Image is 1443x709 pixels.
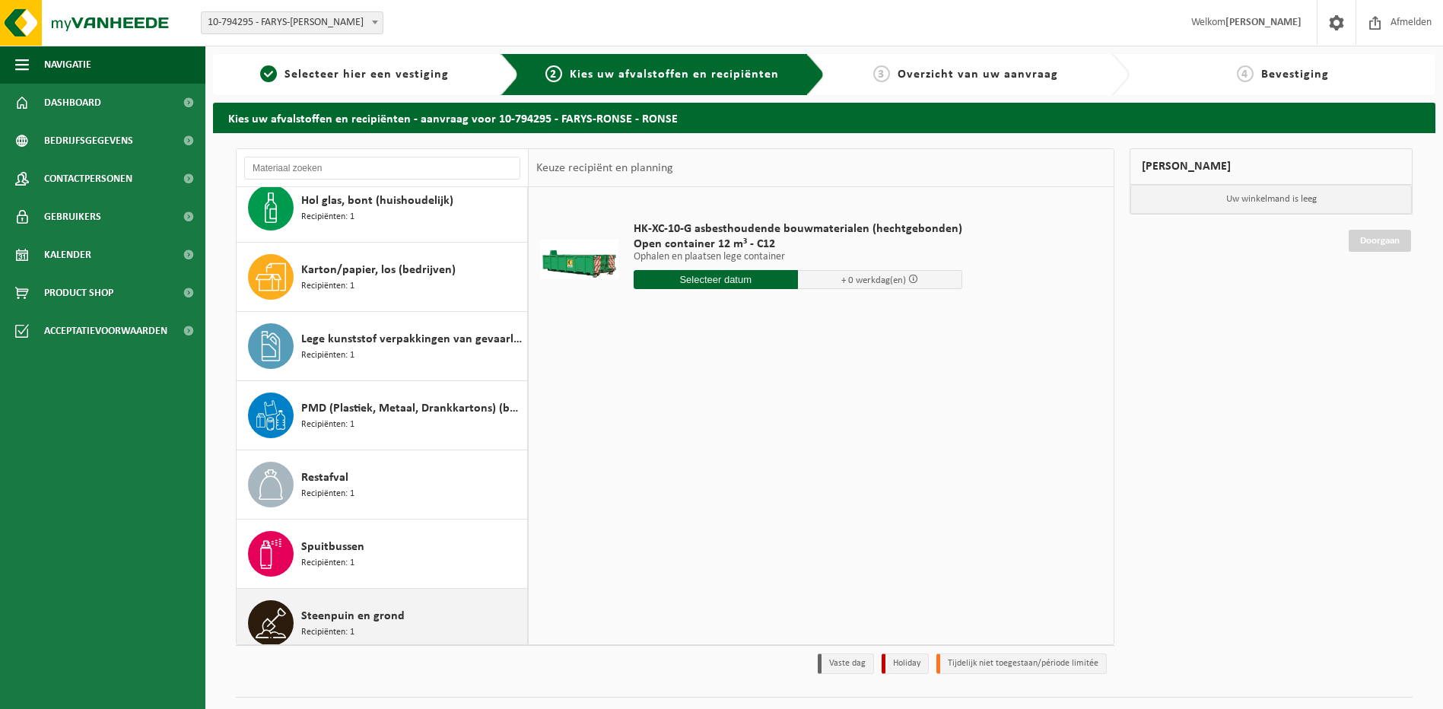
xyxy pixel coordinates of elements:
[301,261,456,279] span: Karton/papier, los (bedrijven)
[301,607,405,625] span: Steenpuin en grond
[301,538,364,556] span: Spuitbussen
[1225,17,1302,28] strong: [PERSON_NAME]
[44,274,113,312] span: Product Shop
[1130,185,1412,214] p: Uw winkelmand is leeg
[873,65,890,82] span: 3
[213,103,1435,132] h2: Kies uw afvalstoffen en recipiënten - aanvraag voor 10-794295 - FARYS-RONSE - RONSE
[1237,65,1254,82] span: 4
[301,625,354,640] span: Recipiënten: 1
[301,192,453,210] span: Hol glas, bont (huishoudelijk)
[202,12,383,33] span: 10-794295 - FARYS-RONSE - RONSE
[818,653,874,674] li: Vaste dag
[44,46,91,84] span: Navigatie
[301,399,523,418] span: PMD (Plastiek, Metaal, Drankkartons) (bedrijven)
[44,160,132,198] span: Contactpersonen
[936,653,1107,674] li: Tijdelijk niet toegestaan/période limitée
[44,312,167,350] span: Acceptatievoorwaarden
[1130,148,1413,185] div: [PERSON_NAME]
[44,236,91,274] span: Kalender
[237,173,528,243] button: Hol glas, bont (huishoudelijk) Recipiënten: 1
[301,348,354,363] span: Recipiënten: 1
[898,68,1058,81] span: Overzicht van uw aanvraag
[44,84,101,122] span: Dashboard
[244,157,520,180] input: Materiaal zoeken
[301,418,354,432] span: Recipiënten: 1
[1261,68,1329,81] span: Bevestiging
[301,330,523,348] span: Lege kunststof verpakkingen van gevaarlijke stoffen
[237,381,528,450] button: PMD (Plastiek, Metaal, Drankkartons) (bedrijven) Recipiënten: 1
[201,11,383,34] span: 10-794295 - FARYS-RONSE - RONSE
[545,65,562,82] span: 2
[841,275,906,285] span: + 0 werkdag(en)
[301,279,354,294] span: Recipiënten: 1
[221,65,488,84] a: 1Selecteer hier een vestiging
[570,68,779,81] span: Kies uw afvalstoffen en recipiënten
[237,312,528,381] button: Lege kunststof verpakkingen van gevaarlijke stoffen Recipiënten: 1
[237,243,528,312] button: Karton/papier, los (bedrijven) Recipiënten: 1
[284,68,449,81] span: Selecteer hier een vestiging
[634,270,798,289] input: Selecteer datum
[237,520,528,589] button: Spuitbussen Recipiënten: 1
[237,589,528,658] button: Steenpuin en grond Recipiënten: 1
[634,221,962,237] span: HK-XC-10-G asbesthoudende bouwmaterialen (hechtgebonden)
[301,487,354,501] span: Recipiënten: 1
[301,469,348,487] span: Restafval
[301,210,354,224] span: Recipiënten: 1
[301,556,354,571] span: Recipiënten: 1
[237,450,528,520] button: Restafval Recipiënten: 1
[1349,230,1411,252] a: Doorgaan
[634,252,962,262] p: Ophalen en plaatsen lege container
[260,65,277,82] span: 1
[634,237,962,252] span: Open container 12 m³ - C12
[529,149,681,187] div: Keuze recipiënt en planning
[882,653,929,674] li: Holiday
[44,198,101,236] span: Gebruikers
[44,122,133,160] span: Bedrijfsgegevens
